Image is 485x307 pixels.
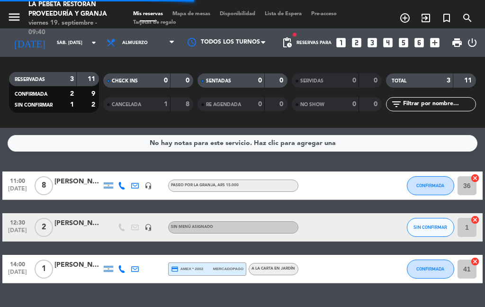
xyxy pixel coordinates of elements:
span: 12:30 [6,217,29,227]
span: Disponibilidad [215,11,260,17]
strong: 0 [279,77,285,84]
i: [DATE] [7,33,52,52]
strong: 9 [91,90,97,97]
i: search [462,12,473,24]
span: SIN CONFIRMAR [413,225,447,230]
div: [PERSON_NAME] [54,218,102,229]
i: add_circle_outline [399,12,411,24]
div: LOG OUT [467,28,478,57]
span: , ARS 15.000 [216,183,239,187]
button: menu [7,10,21,27]
span: mercadopago [213,266,243,272]
strong: 0 [352,77,356,84]
span: 14:00 [6,258,29,269]
span: [DATE] [6,227,29,238]
strong: 8 [186,101,191,108]
strong: 2 [70,90,74,97]
strong: 0 [374,101,379,108]
i: menu [7,10,21,24]
span: SIN CONFIRMAR [15,103,53,108]
span: 1 [35,260,53,279]
strong: 3 [447,77,450,84]
span: CHECK INS [112,79,138,83]
button: CONFIRMADA [407,176,454,195]
span: Tarjetas de regalo [128,20,181,25]
span: CANCELADA [112,102,141,107]
i: power_settings_new [467,37,478,48]
strong: 11 [464,77,474,84]
i: add_box [429,36,441,49]
strong: 0 [352,101,356,108]
button: SIN CONFIRMAR [407,218,454,237]
strong: 1 [70,101,74,108]
span: 11:00 [6,175,29,186]
strong: 1 [164,101,168,108]
i: headset_mic [144,182,152,190]
i: arrow_drop_down [88,37,99,48]
div: [PERSON_NAME] [54,260,102,271]
i: headset_mic [144,224,152,231]
strong: 0 [279,101,285,108]
input: Filtrar por nombre... [402,99,476,109]
span: [DATE] [6,186,29,197]
i: looks_one [335,36,347,49]
span: PASEO POR LA GRANJA [171,183,239,187]
div: No hay notas para este servicio. Haz clic para agregar una [150,138,336,149]
i: cancel [470,257,480,266]
span: CONFIRMADA [15,92,47,97]
i: looks_5 [397,36,410,49]
span: pending_actions [281,37,293,48]
span: Mis reservas [128,11,168,17]
i: cancel [470,173,480,183]
div: viernes 19. septiembre - 09:40 [28,18,114,37]
span: CONFIRMADA [416,183,444,188]
span: Pre-acceso [306,11,341,17]
span: [DATE] [6,269,29,280]
span: Mapa de mesas [168,11,215,17]
span: 2 [35,218,53,237]
span: SERVIDAS [300,79,323,83]
span: Sin menú asignado [171,225,213,229]
strong: 0 [258,101,262,108]
button: CONFIRMADA [407,260,454,279]
span: RESERVAR MESA [395,10,415,26]
span: WALK IN [415,10,436,26]
span: BUSCAR [457,10,478,26]
i: credit_card [171,265,179,273]
i: exit_to_app [420,12,431,24]
span: A LA CARTA EN JARDÍN [251,267,295,271]
span: RE AGENDADA [206,102,241,107]
span: TOTAL [392,79,406,83]
i: filter_list [391,99,402,110]
span: NO SHOW [300,102,324,107]
strong: 0 [374,77,379,84]
strong: 0 [186,77,191,84]
span: 8 [35,176,53,195]
span: fiber_manual_record [292,32,297,37]
span: RESERVADAS [15,77,45,82]
i: cancel [470,215,480,225]
span: amex * 2002 [171,265,203,273]
strong: 11 [88,76,97,82]
i: looks_3 [366,36,378,49]
strong: 3 [70,76,74,82]
i: looks_two [350,36,363,49]
span: CONFIRMADA [416,266,444,271]
strong: 0 [164,77,168,84]
span: print [451,37,463,48]
span: Reserva especial [436,10,457,26]
strong: 2 [91,101,97,108]
i: turned_in_not [441,12,452,24]
span: SENTADAS [206,79,231,83]
span: Reservas para [296,40,332,45]
i: looks_4 [382,36,394,49]
strong: 0 [258,77,262,84]
i: looks_6 [413,36,425,49]
div: [PERSON_NAME] [54,176,102,187]
span: Lista de Espera [260,11,306,17]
